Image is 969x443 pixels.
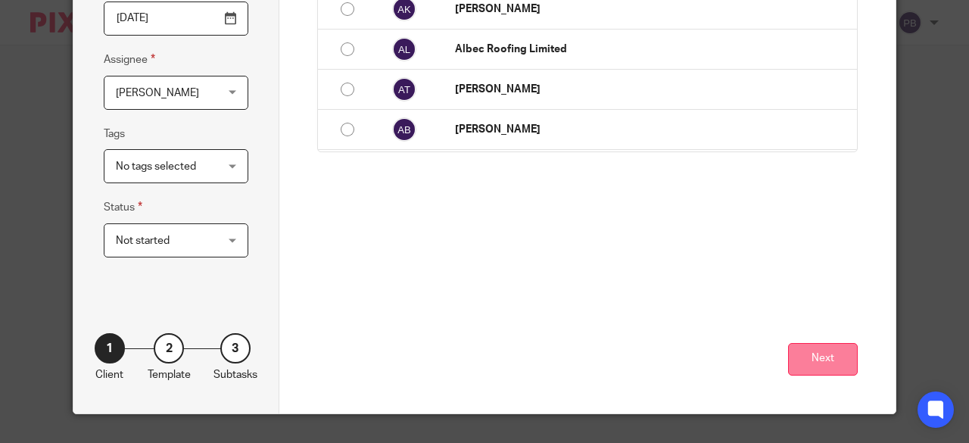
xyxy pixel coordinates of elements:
span: [PERSON_NAME] [116,88,199,98]
span: Not started [116,236,170,246]
button: Next [788,343,858,376]
p: Subtasks [213,367,257,382]
p: [PERSON_NAME] [455,122,849,137]
p: [PERSON_NAME] [455,2,849,17]
input: Pick a date [104,2,248,36]
label: Assignee [104,51,155,68]
div: 2 [154,333,184,363]
span: No tags selected [116,161,196,172]
div: 3 [220,333,251,363]
img: svg%3E [392,37,416,61]
p: [PERSON_NAME] [455,82,849,97]
p: Template [148,367,191,382]
p: Albec Roofing Limited [455,42,849,57]
img: svg%3E [392,77,416,101]
p: Client [95,367,123,382]
div: 1 [95,333,125,363]
label: Status [104,198,142,216]
img: svg%3E [392,117,416,142]
label: Tags [104,126,125,142]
